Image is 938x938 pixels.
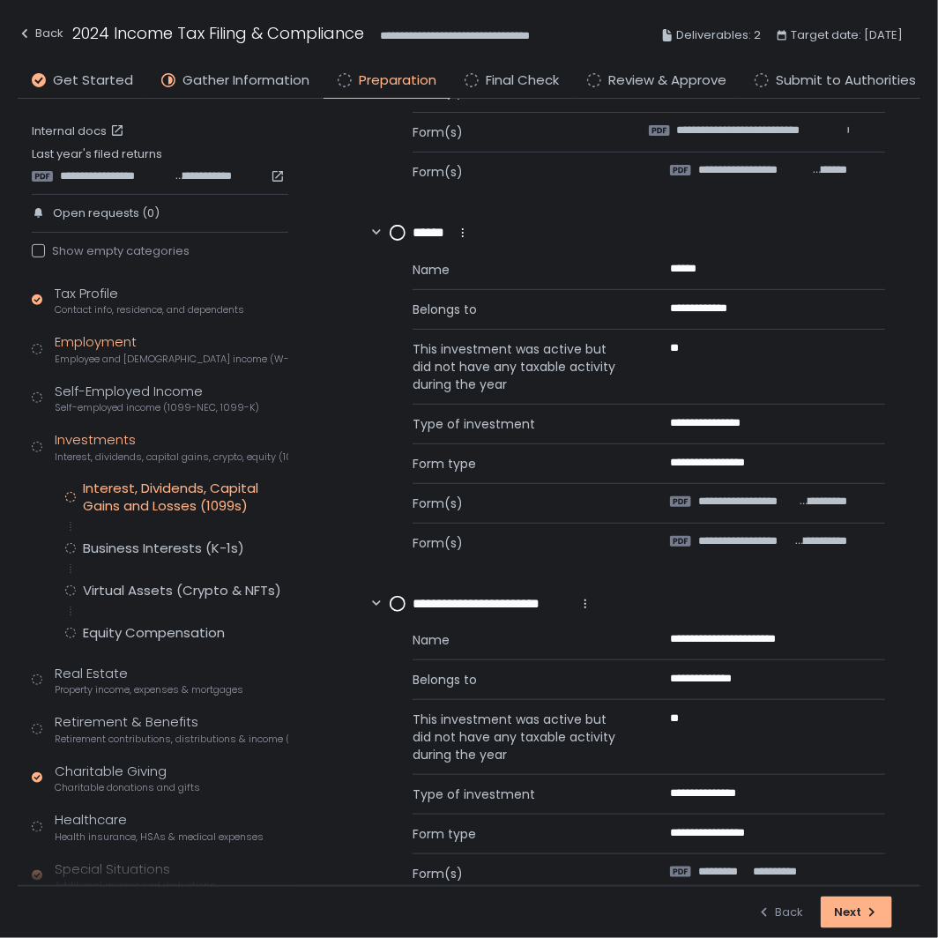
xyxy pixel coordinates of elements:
span: Form type [413,825,628,843]
span: Employee and [DEMOGRAPHIC_DATA] income (W-2s) [55,353,288,366]
span: Belongs to [413,671,628,689]
span: Charitable donations and gifts [55,781,200,794]
a: Internal docs [32,123,128,139]
button: Back [757,897,803,928]
span: Review & Approve [608,71,726,91]
span: Preparation [359,71,436,91]
div: Business Interests (K-1s) [83,540,244,557]
span: Final Check [486,71,559,91]
span: Form type [413,455,628,473]
div: Charitable Giving [55,762,200,795]
div: Back [757,904,803,920]
div: Interest, Dividends, Capital Gains and Losses (1099s) [83,480,288,515]
h1: 2024 Income Tax Filing & Compliance [72,21,364,45]
div: Next [834,904,879,920]
span: Form(s) [413,534,628,552]
span: Contact info, residence, and dependents [55,303,244,316]
div: Investments [55,430,288,464]
span: Belongs to [413,301,628,318]
div: Self-Employed Income [55,382,259,415]
span: Open requests (0) [53,205,160,221]
div: Equity Compensation [83,624,225,642]
span: Self-employed income (1099-NEC, 1099-K) [55,401,259,414]
span: Form(s) [413,495,628,512]
button: Next [821,897,892,928]
div: Tax Profile [55,284,244,317]
span: Deliverables: 2 [676,25,761,46]
span: Target date: [DATE] [791,25,903,46]
span: Additional income and deductions [55,879,216,892]
span: Type of investment [413,415,628,433]
div: Real Estate [55,664,243,697]
span: Form(s) [413,865,628,882]
div: Healthcare [55,810,264,844]
span: Submit to Authorities [776,71,916,91]
span: Name [413,631,628,649]
span: Get Started [53,71,133,91]
span: Health insurance, HSAs & medical expenses [55,830,264,844]
span: Name [413,261,628,279]
div: Virtual Assets (Crypto & NFTs) [83,582,281,599]
div: Retirement & Benefits [55,712,288,746]
span: Gather Information [182,71,309,91]
span: This investment was active but did not have any taxable activity during the year [413,711,628,763]
span: This investment was active but did not have any taxable activity during the year [413,340,628,393]
div: Back [18,23,63,44]
span: Interest, dividends, capital gains, crypto, equity (1099s, K-1s) [55,450,288,464]
div: Employment [55,332,288,366]
div: Special Situations [55,860,216,893]
span: Form(s) [413,163,628,181]
div: Last year's filed returns [32,146,288,183]
span: Retirement contributions, distributions & income (1099-R, 5498) [55,733,288,746]
button: Back [18,21,63,50]
span: Form(s) [413,123,607,141]
span: Property income, expenses & mortgages [55,683,243,696]
span: Type of investment [413,785,628,803]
